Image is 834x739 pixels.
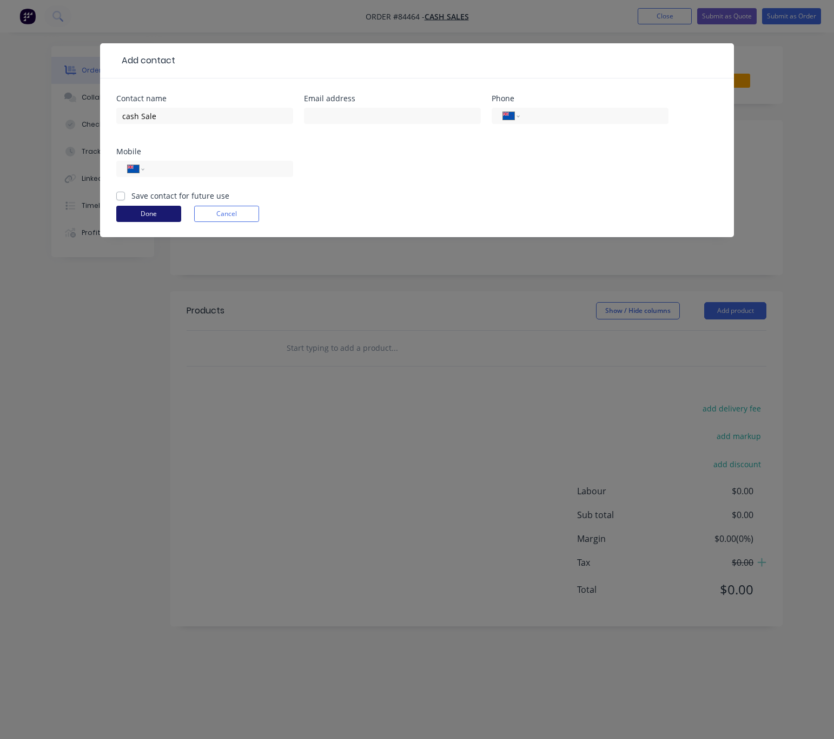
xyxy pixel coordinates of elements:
[116,54,175,67] div: Add contact
[304,95,481,102] div: Email address
[194,206,259,222] button: Cancel
[131,190,229,201] label: Save contact for future use
[116,95,293,102] div: Contact name
[116,148,293,155] div: Mobile
[492,95,668,102] div: Phone
[116,206,181,222] button: Done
